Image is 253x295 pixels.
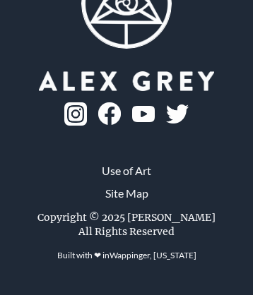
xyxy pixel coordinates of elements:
[37,210,216,224] div: Copyright © 2025 [PERSON_NAME]
[64,102,87,125] img: ig-logo.png
[132,106,155,122] img: youtube-logo.png
[102,162,151,179] a: Use of Art
[166,104,189,123] img: twitter-logo.png
[52,244,202,267] div: Built with ❤ in
[98,102,121,125] img: fb-logo.png
[105,185,148,202] a: Site Map
[78,224,175,239] div: All Rights Reserved
[110,250,196,260] a: Wappinger, [US_STATE]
